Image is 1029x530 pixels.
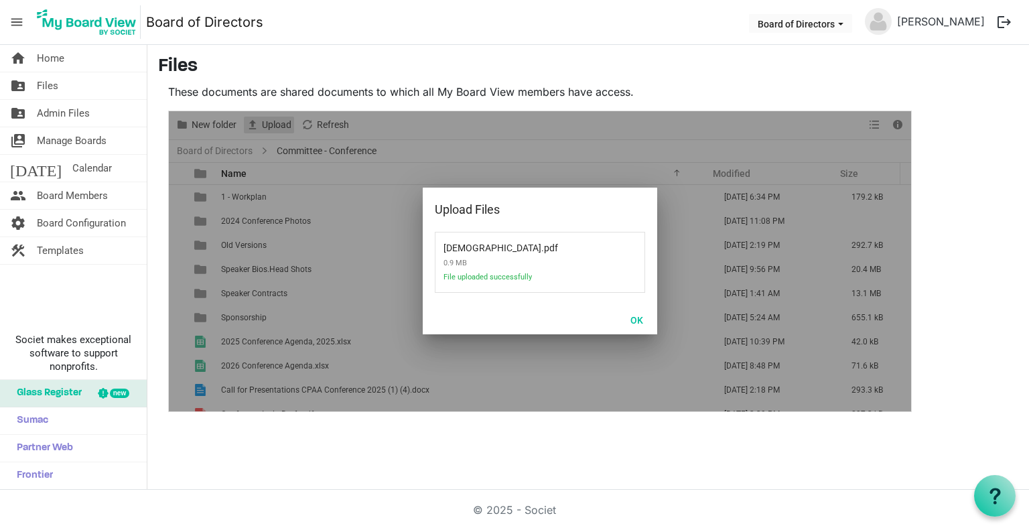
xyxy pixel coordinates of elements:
span: [DATE] [10,155,62,182]
span: menu [4,9,29,35]
span: Manage Boards [37,127,107,154]
button: OK [622,310,652,329]
span: Files [37,72,58,99]
div: new [110,389,129,398]
div: Upload Files [435,200,603,220]
a: [PERSON_NAME] [892,8,990,35]
span: home [10,45,26,72]
span: ConferenceInviteDraft.pdf [443,235,541,253]
span: people [10,182,26,209]
span: switch_account [10,127,26,154]
span: Board Members [37,182,108,209]
span: folder_shared [10,72,26,99]
span: folder_shared [10,100,26,127]
span: settings [10,210,26,237]
span: construction [10,237,26,264]
h3: Files [158,56,1018,78]
span: Societ makes exceptional software to support nonprofits. [6,333,141,373]
img: no-profile-picture.svg [865,8,892,35]
span: Glass Register [10,380,82,407]
a: My Board View Logo [33,5,146,39]
button: logout [990,8,1018,36]
span: Frontier [10,462,53,489]
a: Board of Directors [146,9,263,36]
span: Home [37,45,64,72]
button: Board of Directors dropdownbutton [749,14,852,33]
a: © 2025 - Societ [473,503,556,517]
span: File uploaded successfully [443,273,584,289]
span: Templates [37,237,84,264]
span: Calendar [72,155,112,182]
span: Sumac [10,407,48,434]
span: Partner Web [10,435,73,462]
p: These documents are shared documents to which all My Board View members have access. [168,84,912,100]
img: My Board View Logo [33,5,141,39]
span: Board Configuration [37,210,126,237]
span: Admin Files [37,100,90,127]
span: 0.9 MB [443,253,584,273]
